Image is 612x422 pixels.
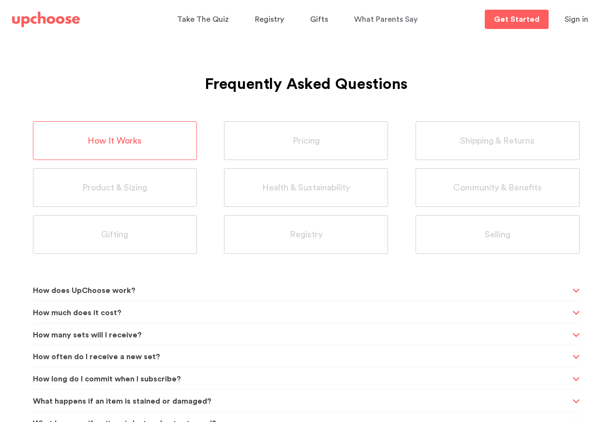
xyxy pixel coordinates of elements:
[177,10,232,29] a: Take The Quiz
[12,10,80,29] a: UpChoose
[33,279,570,303] span: How does UpChoose work?
[354,15,418,23] span: What Parents Say
[177,15,229,23] span: Take The Quiz
[494,15,539,23] p: Get Started
[101,229,128,240] span: Gifting
[88,135,142,146] span: How It Works
[255,15,284,23] span: Registry
[33,301,570,325] span: How much does it cost?
[293,135,320,146] span: Pricing
[12,12,80,27] img: UpChoose
[33,323,570,347] span: How many sets will I receive?
[33,367,570,391] span: How long do I commit when I subscribe?
[552,10,600,29] button: Sign in
[82,182,147,193] span: Product & Sizing
[310,10,331,29] a: Gifts
[310,15,328,23] span: Gifts
[290,229,323,240] span: Registry
[485,10,549,29] a: Get Started
[33,345,570,369] span: How often do I receive a new set?
[354,10,420,29] a: What Parents Say
[255,10,287,29] a: Registry
[565,15,588,23] span: Sign in
[453,182,542,193] span: Community & Benefits
[262,182,350,193] span: Health & Sustainability
[33,390,570,413] span: What happens if an item is stained or damaged?
[33,51,580,97] h1: Frequently Asked Questions
[460,135,535,146] span: Shipping & Returns
[485,229,510,240] span: Selling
